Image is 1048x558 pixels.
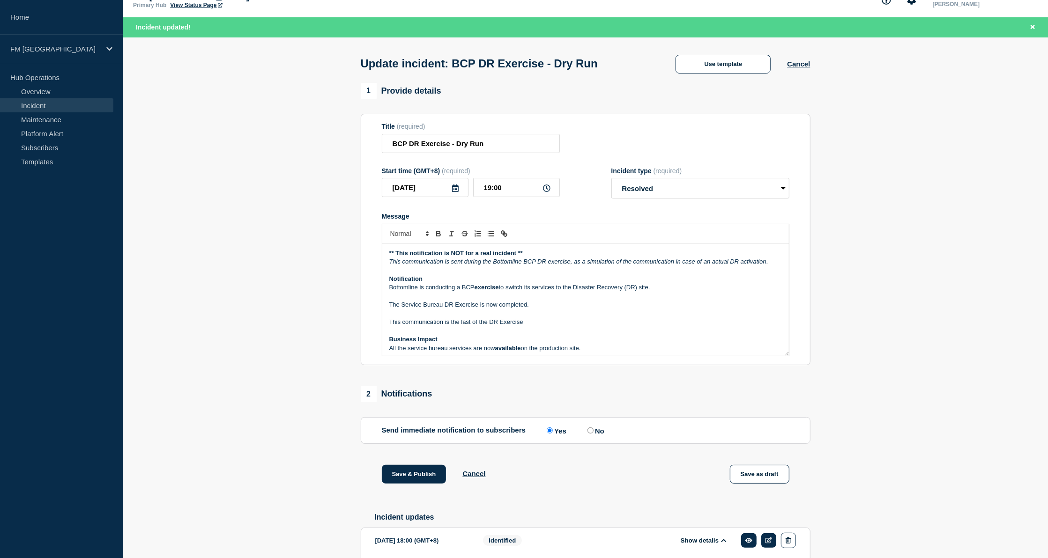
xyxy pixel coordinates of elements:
[498,228,511,239] button: Toggle link
[611,178,789,198] select: Incident type
[389,258,766,265] em: This communication is sent during the Bottomline BCP DR exercise, as a simulation of the communic...
[547,427,553,433] input: Yes
[389,283,782,292] p: Bottomline is conducting a BCP to switch its services to the Disaster Recovery (DR) site.
[432,228,445,239] button: Toggle bold text
[676,55,771,73] button: Use template
[730,465,789,484] button: Save as draft
[382,123,560,130] div: Title
[382,426,789,435] div: Send immediate notification to subscribers
[585,426,604,435] label: No
[587,427,594,433] input: No
[462,470,485,477] button: Cancel
[389,250,523,257] strong: ** This notification is NOT for a real incident **
[382,465,446,484] button: Save & Publish
[475,284,499,291] strong: exercise
[445,228,458,239] button: Toggle italic text
[389,301,782,309] p: The Service Bureau DR Exercise is now completed.
[382,134,560,153] input: Title
[389,257,782,266] p: .
[442,167,470,175] span: (required)
[473,178,560,197] input: HH:MM
[389,275,423,282] strong: Notification
[133,2,166,8] p: Primary Hub
[10,45,100,53] p: FM [GEOGRAPHIC_DATA]
[382,167,560,175] div: Start time (GMT+8)
[397,123,425,130] span: (required)
[375,513,810,521] h2: Incident updates
[170,2,222,8] a: View Status Page
[389,318,782,326] p: This communication is the last of the DR Exercise
[483,535,522,546] span: Identified
[1027,22,1039,33] button: Close banner
[484,228,498,239] button: Toggle bulleted list
[386,228,432,239] span: Font size
[389,336,438,343] strong: Business Impact
[389,344,782,352] p: All the service bureau services are now on the production site.
[382,426,526,435] p: Send immediate notification to subscribers
[361,83,441,99] div: Provide details
[136,23,191,31] span: Incident updated!
[787,60,810,68] button: Cancel
[678,536,729,544] button: Show details
[382,178,468,197] input: YYYY-MM-DD
[931,1,1028,7] p: [PERSON_NAME]
[654,167,682,175] span: (required)
[544,426,566,435] label: Yes
[382,243,789,356] div: Message
[361,57,598,70] h1: Update incident: BCP DR Exercise - Dry Run
[361,386,432,402] div: Notifications
[361,83,377,99] span: 1
[382,213,789,220] div: Message
[361,386,377,402] span: 2
[611,167,789,175] div: Incident type
[375,533,469,548] div: [DATE] 18:00 (GMT+8)
[471,228,484,239] button: Toggle ordered list
[495,345,521,352] strong: available
[458,228,471,239] button: Toggle strikethrough text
